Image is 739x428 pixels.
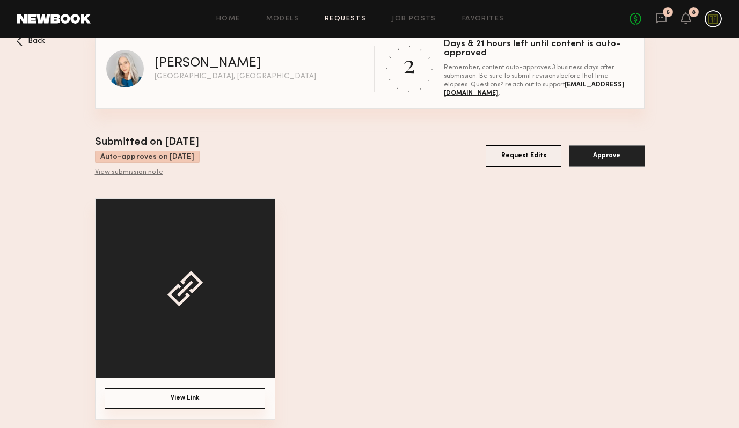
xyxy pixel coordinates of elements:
[325,16,366,23] a: Requests
[655,12,667,26] a: 8
[444,63,633,98] div: Remember, content auto-approves 3 business days after submission. Be sure to submit revisions bef...
[105,388,265,409] button: View Link
[95,151,200,163] div: Auto-approves on [DATE]
[462,16,504,23] a: Favorites
[216,16,240,23] a: Home
[666,10,670,16] div: 8
[155,73,316,80] div: [GEOGRAPHIC_DATA], [GEOGRAPHIC_DATA]
[155,57,261,70] div: [PERSON_NAME]
[692,10,696,16] div: 8
[95,135,200,151] div: Submitted on [DATE]
[95,168,200,177] div: View submission note
[403,47,415,80] div: 2
[28,38,45,45] span: Back
[486,145,561,167] button: Request Edits
[444,40,633,58] div: Days & 21 hours left until content is auto-approved
[392,16,436,23] a: Job Posts
[569,145,645,167] button: Approve
[266,16,299,23] a: Models
[106,50,144,87] img: Jill S profile picture.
